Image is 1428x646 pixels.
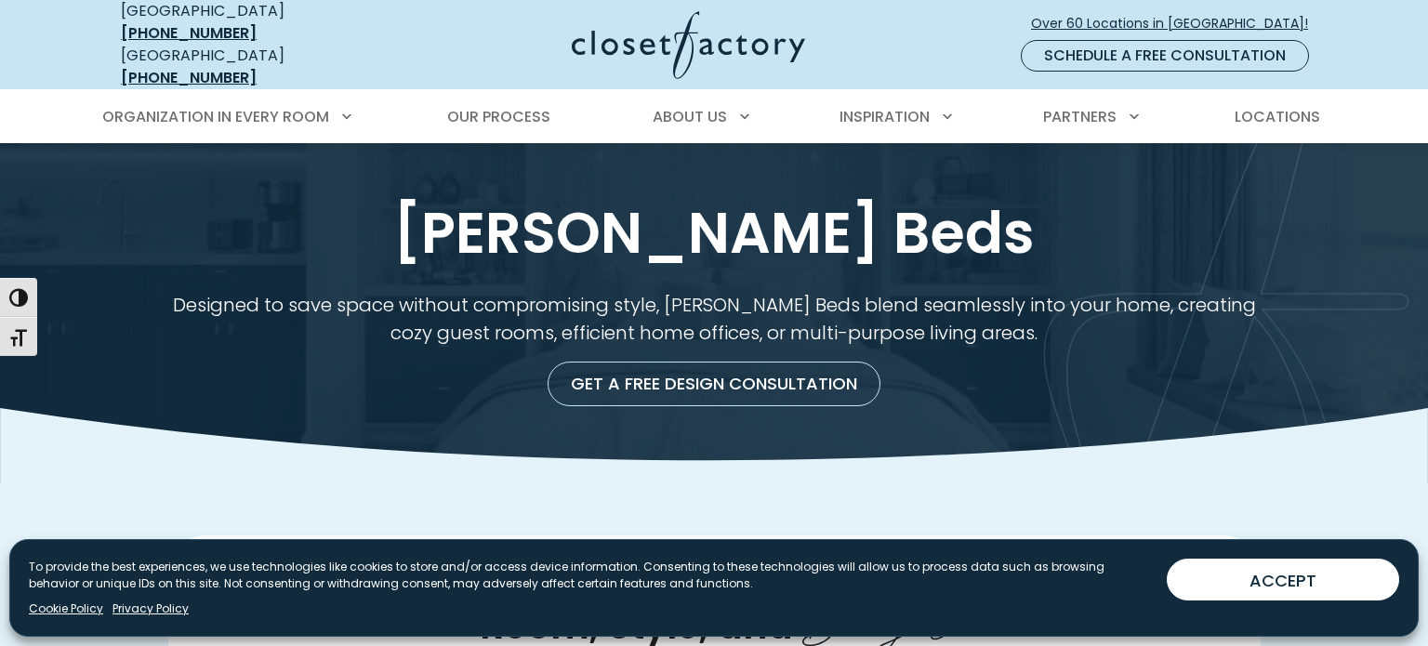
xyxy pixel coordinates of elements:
[112,600,189,617] a: Privacy Policy
[1167,559,1399,600] button: ACCEPT
[89,91,1339,143] nav: Primary Menu
[548,362,880,406] a: Get a Free Design Consultation
[1235,106,1320,127] span: Locations
[121,67,257,88] a: [PHONE_NUMBER]
[1030,7,1324,40] a: Over 60 Locations in [GEOGRAPHIC_DATA]!
[29,559,1152,592] p: To provide the best experiences, we use technologies like cookies to store and/or access device i...
[1043,106,1117,127] span: Partners
[102,106,329,127] span: Organization in Every Room
[29,600,103,617] a: Cookie Policy
[1031,14,1323,33] span: Over 60 Locations in [GEOGRAPHIC_DATA]!
[653,106,727,127] span: About Us
[121,22,257,44] a: [PHONE_NUMBER]
[572,11,805,79] img: Closet Factory Logo
[168,291,1261,347] p: Designed to save space without compromising style, [PERSON_NAME] Beds blend seamlessly into your ...
[117,198,1311,269] h1: [PERSON_NAME] Beds
[1021,40,1309,72] a: Schedule a Free Consultation
[447,106,550,127] span: Our Process
[840,106,930,127] span: Inspiration
[121,45,390,89] div: [GEOGRAPHIC_DATA]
